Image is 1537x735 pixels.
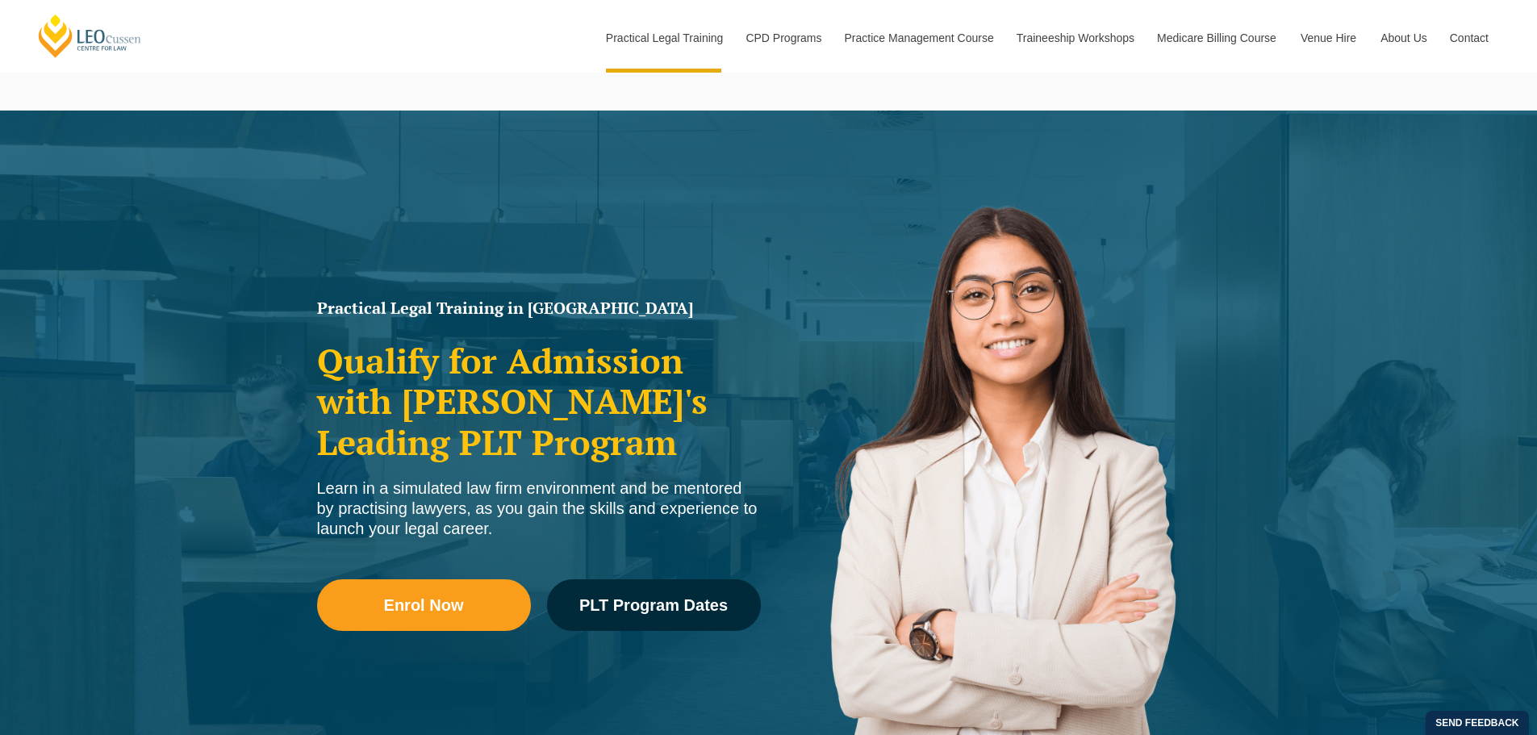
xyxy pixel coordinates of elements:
[36,13,144,59] a: [PERSON_NAME] Centre for Law
[1429,627,1497,695] iframe: LiveChat chat widget
[833,3,1004,73] a: Practice Management Course
[594,3,734,73] a: Practical Legal Training
[1438,3,1501,73] a: Contact
[1145,3,1288,73] a: Medicare Billing Course
[1004,3,1145,73] a: Traineeship Workshops
[1368,3,1438,73] a: About Us
[733,3,832,73] a: CPD Programs
[1288,3,1368,73] a: Venue Hire
[579,597,728,613] span: PLT Program Dates
[547,579,761,631] a: PLT Program Dates
[384,597,464,613] span: Enrol Now
[317,478,761,539] div: Learn in a simulated law firm environment and be mentored by practising lawyers, as you gain the ...
[317,300,761,316] h1: Practical Legal Training in [GEOGRAPHIC_DATA]
[317,340,761,462] h2: Qualify for Admission with [PERSON_NAME]'s Leading PLT Program
[317,579,531,631] a: Enrol Now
